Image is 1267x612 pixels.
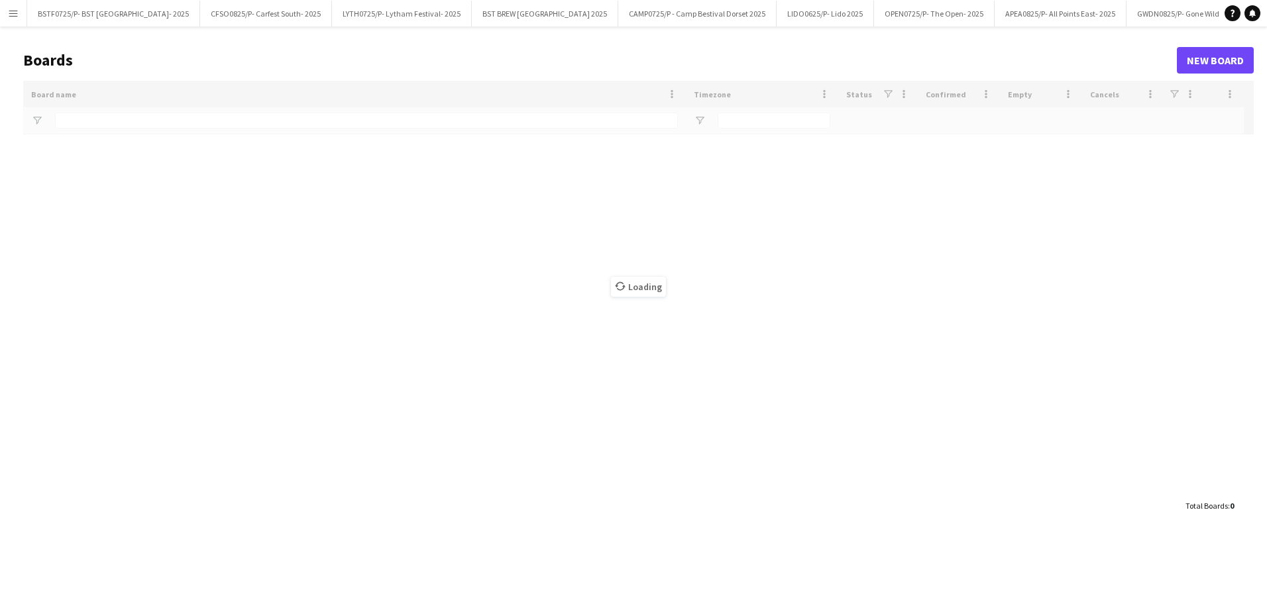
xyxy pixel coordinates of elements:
div: : [1185,493,1234,519]
button: BSTF0725/P- BST [GEOGRAPHIC_DATA]- 2025 [27,1,200,26]
span: 0 [1230,501,1234,511]
button: APEA0825/P- All Points East- 2025 [995,1,1127,26]
button: BST BREW [GEOGRAPHIC_DATA] 2025 [472,1,618,26]
span: Loading [611,277,666,297]
h1: Boards [23,50,1177,70]
button: LIDO0625/P- Lido 2025 [777,1,874,26]
button: CAMP0725/P - Camp Bestival Dorset 2025 [618,1,777,26]
a: New Board [1177,47,1254,74]
button: OPEN0725/P- The Open- 2025 [874,1,995,26]
button: CFSO0825/P- Carfest South- 2025 [200,1,332,26]
span: Total Boards [1185,501,1228,511]
button: LYTH0725/P- Lytham Festival- 2025 [332,1,472,26]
